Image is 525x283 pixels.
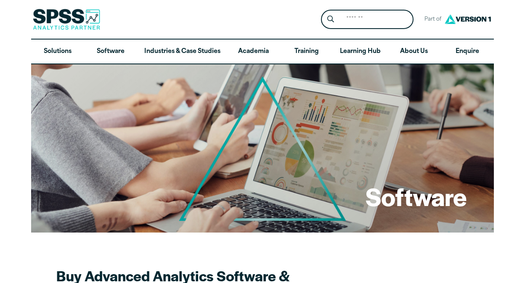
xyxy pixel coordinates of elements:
svg: Search magnifying glass icon [327,16,334,23]
a: Training [280,40,333,64]
nav: Desktop version of site main menu [31,40,494,64]
a: Learning Hub [333,40,387,64]
a: Software [84,40,137,64]
h1: Software [366,180,467,213]
button: Search magnifying glass icon [323,12,339,27]
span: Part of [420,13,443,26]
a: Enquire [441,40,494,64]
a: Solutions [31,40,84,64]
form: Site Header Search Form [321,10,414,29]
img: Version1 Logo [443,11,493,27]
img: SPSS Analytics Partner [33,9,100,30]
a: Academia [227,40,280,64]
a: About Us [387,40,440,64]
a: Industries & Case Studies [138,40,227,64]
